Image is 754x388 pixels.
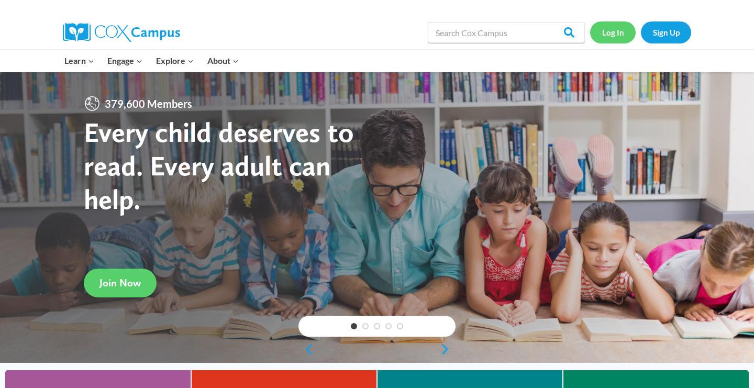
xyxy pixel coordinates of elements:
[351,323,357,329] a: 1
[397,323,403,329] a: 5
[385,323,392,329] a: 4
[440,343,456,356] a: next
[101,50,150,72] button: Child menu of Engage
[428,22,585,43] input: Search Cox Campus
[590,21,691,43] nav: Secondary Navigation
[590,21,636,43] a: Log In
[298,343,314,356] a: previous
[362,323,369,329] a: 2
[298,339,456,360] div: content slider buttons
[149,50,201,72] button: Child menu of Explore
[641,21,691,43] a: Sign Up
[84,269,157,297] a: Join Now
[201,50,246,72] button: Child menu of About
[374,323,380,329] a: 3
[101,95,196,112] span: 379,600 Members
[58,50,245,72] nav: Primary Navigation
[63,23,180,42] img: Cox Campus
[58,50,101,72] button: Child menu of Learn
[99,276,141,289] span: Join Now
[84,115,354,215] strong: Every child deserves to read. Every adult can help.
